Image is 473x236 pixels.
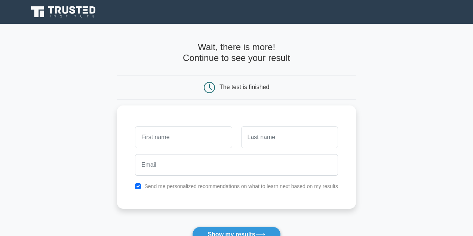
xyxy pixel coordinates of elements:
[135,154,338,176] input: Email
[241,126,338,148] input: Last name
[144,183,338,189] label: Send me personalized recommendations on what to learn next based on my results
[135,126,232,148] input: First name
[219,84,269,90] div: The test is finished
[117,42,356,64] h4: Wait, there is more! Continue to see your result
